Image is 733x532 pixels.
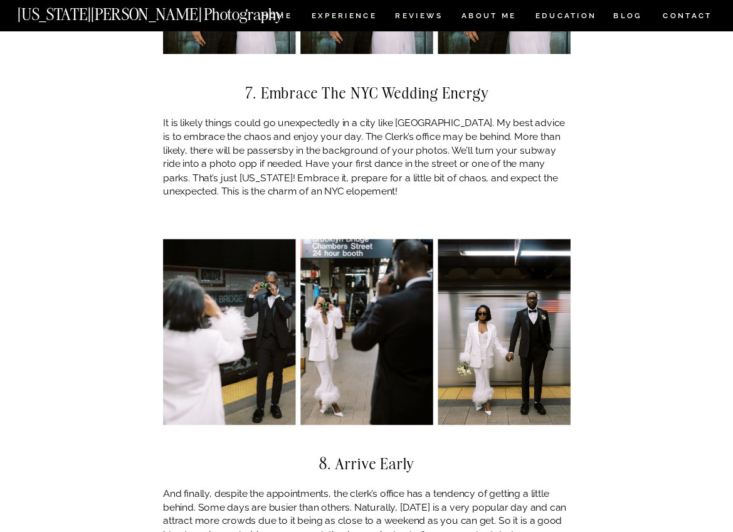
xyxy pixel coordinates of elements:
a: CONTACT [662,9,713,23]
h2: 8. Arrive Early [163,455,571,472]
p: It is likely things could go unexpectedly in a city like [GEOGRAPHIC_DATA]. My best advice is to ... [163,117,571,199]
img: City Hall Wedding Photographer [163,239,295,425]
a: HOME [260,12,295,23]
a: Experience [312,12,376,23]
a: ABOUT ME [461,12,517,23]
a: BLOG [613,12,643,23]
a: [US_STATE][PERSON_NAME] Photography [18,6,324,17]
img: City Hall Wedding Photographer [438,239,570,425]
img: City Hall Wedding Photographer [300,239,433,425]
a: REVIEWS [395,12,441,23]
h2: 7. Embrace the NYC Wedding Energy [163,85,571,102]
a: EDUCATION [534,12,598,23]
